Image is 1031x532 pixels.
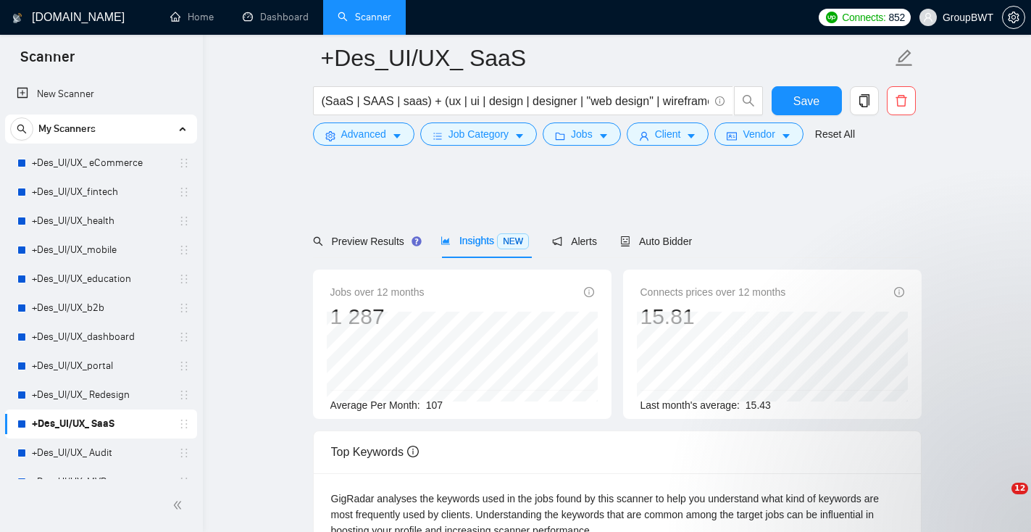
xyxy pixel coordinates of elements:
[734,86,763,115] button: search
[627,122,709,146] button: userClientcaret-down
[178,476,190,488] span: holder
[781,130,791,141] span: caret-down
[38,115,96,144] span: My Scanners
[178,302,190,314] span: holder
[178,157,190,169] span: holder
[178,447,190,459] span: holder
[321,40,892,76] input: Scanner name...
[514,130,525,141] span: caret-down
[923,12,933,22] span: user
[313,236,417,247] span: Preview Results
[894,287,904,297] span: info-circle
[32,265,170,294] a: +Des_UI/UX_education
[178,186,190,198] span: holder
[850,86,879,115] button: copy
[640,399,740,411] span: Last month's average:
[325,130,335,141] span: setting
[5,80,197,109] li: New Scanner
[178,331,190,343] span: holder
[448,126,509,142] span: Job Category
[10,117,33,141] button: search
[982,483,1017,518] iframe: Intercom live chat
[584,287,594,297] span: info-circle
[686,130,696,141] span: caret-down
[571,126,593,142] span: Jobs
[433,130,443,141] span: bars
[330,303,425,331] div: 1 287
[543,122,621,146] button: folderJobscaret-down
[552,236,562,246] span: notification
[407,446,419,457] span: info-circle
[32,323,170,352] a: +Des_UI/UX_dashboard
[441,236,451,246] span: area-chart
[887,86,916,115] button: delete
[11,124,33,134] span: search
[620,236,692,247] span: Auto Bidder
[32,294,170,323] a: +Des_UI/UX_b2b
[727,130,737,141] span: idcard
[735,94,762,107] span: search
[851,94,878,107] span: copy
[815,126,855,142] a: Reset All
[243,11,309,23] a: dashboardDashboard
[655,126,681,142] span: Client
[746,399,771,411] span: 15.43
[178,244,190,256] span: holder
[322,92,709,110] input: Search Freelance Jobs...
[178,360,190,372] span: holder
[32,207,170,236] a: +Des_UI/UX_health
[826,12,838,23] img: upwork-logo.png
[426,399,443,411] span: 107
[178,215,190,227] span: holder
[640,303,786,331] div: 15.81
[793,92,819,110] span: Save
[331,431,903,473] div: Top Keywords
[17,80,185,109] a: New Scanner
[32,149,170,178] a: +Des_UI/UX_ eCommerce
[170,11,214,23] a: homeHome
[313,236,323,246] span: search
[330,399,420,411] span: Average Per Month:
[420,122,537,146] button: barsJob Categorycaret-down
[392,130,402,141] span: caret-down
[341,126,386,142] span: Advanced
[889,9,905,25] span: 852
[313,122,414,146] button: settingAdvancedcaret-down
[172,498,187,512] span: double-left
[743,126,775,142] span: Vendor
[178,389,190,401] span: holder
[640,284,786,300] span: Connects prices over 12 months
[639,130,649,141] span: user
[598,130,609,141] span: caret-down
[555,130,565,141] span: folder
[842,9,885,25] span: Connects:
[772,86,842,115] button: Save
[715,96,725,106] span: info-circle
[32,381,170,410] a: +Des_UI/UX_ Redesign
[1002,12,1025,23] a: setting
[714,122,803,146] button: idcardVendorcaret-down
[410,235,423,248] div: Tooltip anchor
[330,284,425,300] span: Jobs over 12 months
[888,94,915,107] span: delete
[32,410,170,439] a: +Des_UI/UX_ SaaS
[32,467,170,496] a: +Des_UI/UX_MVP
[620,236,630,246] span: robot
[441,235,529,246] span: Insights
[178,273,190,285] span: holder
[1011,483,1028,494] span: 12
[1003,12,1024,23] span: setting
[32,352,170,381] a: +Des_UI/UX_portal
[895,49,914,67] span: edit
[32,178,170,207] a: +Des_UI/UX_fintech
[552,236,597,247] span: Alerts
[338,11,391,23] a: searchScanner
[12,7,22,30] img: logo
[32,236,170,265] a: +Des_UI/UX_mobile
[178,418,190,430] span: holder
[32,439,170,467] a: +Des_UI/UX_ Audit
[497,233,529,249] span: NEW
[9,46,86,77] span: Scanner
[1002,6,1025,29] button: setting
